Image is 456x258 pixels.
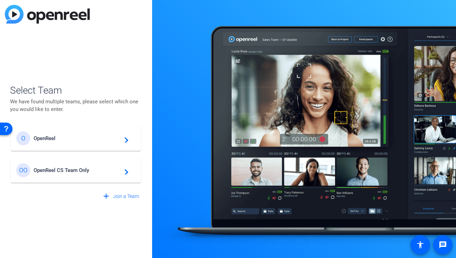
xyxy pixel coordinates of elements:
[10,83,142,98] span: Select Team
[34,135,120,141] span: OpenReel
[439,241,447,249] mat-icon: message
[113,193,139,200] span: Join a Team
[16,163,30,177] div: OO
[5,5,90,24] img: blue-gradient.svg
[102,192,111,201] mat-icon: add
[120,134,129,143] mat-icon: navigate_next
[416,241,424,249] mat-icon: accessibility
[120,166,129,174] mat-icon: navigate_next
[16,131,30,145] div: O
[10,98,142,113] p: We have found multiple teams, please select which one you would like to enter.
[34,167,120,173] span: OpenReel CS Team Only
[99,190,142,203] button: Join a Team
